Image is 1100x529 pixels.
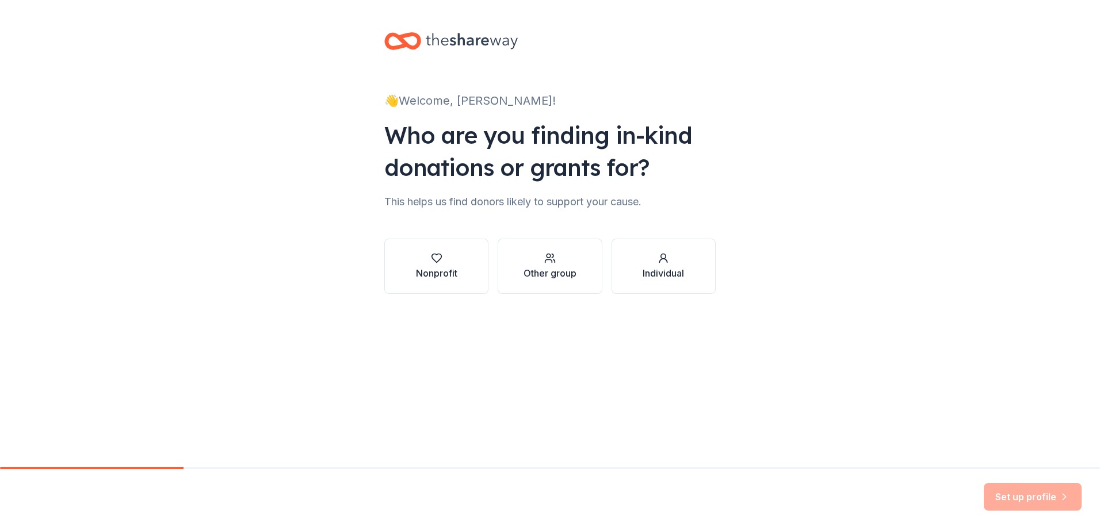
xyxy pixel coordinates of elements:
div: Nonprofit [416,266,457,280]
button: Individual [612,239,716,294]
button: Other group [498,239,602,294]
div: Who are you finding in-kind donations or grants for? [384,119,716,183]
div: Other group [524,266,576,280]
div: This helps us find donors likely to support your cause. [384,193,716,211]
button: Nonprofit [384,239,488,294]
div: 👋 Welcome, [PERSON_NAME]! [384,91,716,110]
div: Individual [643,266,684,280]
